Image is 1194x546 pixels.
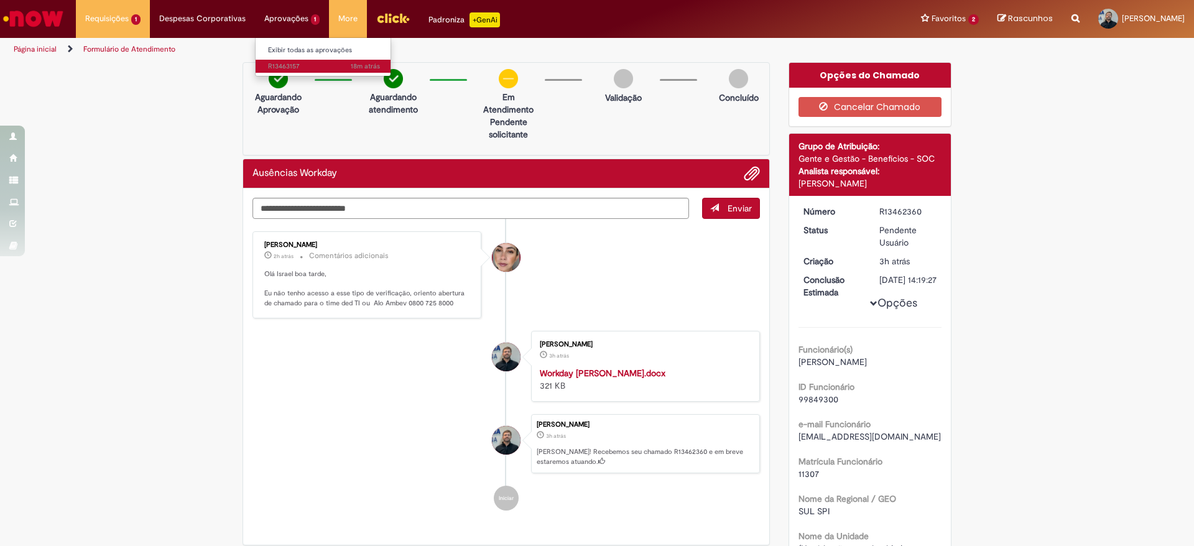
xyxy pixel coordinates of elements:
div: [PERSON_NAME] [540,341,747,348]
span: 1 [311,14,320,25]
div: [PERSON_NAME] [798,177,942,190]
h2: Ausências Workday Histórico de tíquete [252,168,337,179]
b: Nome da Regional / GEO [798,493,896,504]
dt: Conclusão Estimada [794,274,871,298]
span: 11307 [798,468,819,479]
div: Analista responsável: [798,165,942,177]
div: Padroniza [428,12,500,27]
button: Enviar [702,198,760,219]
span: Despesas Corporativas [159,12,246,25]
span: 1 [131,14,141,25]
span: SUL SPI [798,506,830,517]
ul: Histórico de tíquete [252,219,760,524]
time: 29/08/2025 13:19:24 [879,256,910,267]
span: Enviar [728,203,752,214]
p: Olá Israel boa tarde, Eu não tenho acesso a esse tipo de verificação, oriento abertura de chamado... [264,269,471,308]
img: img-circle-grey.png [729,69,748,88]
time: 29/08/2025 13:19:24 [546,432,566,440]
span: 3h atrás [879,256,910,267]
div: Israel Martins Trentin [492,426,521,455]
b: Funcionário(s) [798,344,853,355]
p: Concluído [719,91,759,104]
dt: Criação [794,255,871,267]
a: Aberto R13463157 : [256,60,392,73]
a: Rascunhos [997,13,1053,25]
button: Adicionar anexos [744,165,760,182]
span: 18m atrás [351,62,380,71]
p: Pendente solicitante [478,116,539,141]
img: check-circle-green.png [269,69,288,88]
div: [DATE] 14:19:27 [879,274,937,286]
time: 29/08/2025 15:47:50 [351,62,380,71]
img: img-circle-grey.png [614,69,633,88]
img: check-circle-green.png [384,69,403,88]
span: 99849300 [798,394,838,405]
div: Grupo de Atribuição: [798,140,942,152]
p: +GenAi [470,12,500,27]
p: Em Atendimento [478,91,539,116]
span: [EMAIL_ADDRESS][DOMAIN_NAME] [798,431,941,442]
span: 2h atrás [274,252,294,260]
p: [PERSON_NAME]! Recebemos seu chamado R13462360 e em breve estaremos atuando. [537,447,753,466]
small: Comentários adicionais [309,251,389,261]
button: Cancelar Chamado [798,97,942,117]
a: Workday [PERSON_NAME].docx [540,368,665,379]
b: Nome da Unidade [798,530,869,542]
p: Validação [605,91,642,104]
textarea: Digite sua mensagem aqui... [252,198,689,219]
span: [PERSON_NAME] [1122,13,1185,24]
span: [PERSON_NAME] [798,356,867,368]
span: 2 [968,14,979,25]
p: Aguardando Aprovação [248,91,308,116]
span: 3h atrás [549,352,569,359]
div: [PERSON_NAME] [537,421,753,428]
div: 29/08/2025 13:19:24 [879,255,937,267]
span: Rascunhos [1008,12,1053,24]
span: R13463157 [268,62,380,72]
time: 29/08/2025 14:30:06 [274,252,294,260]
div: Pendente Usuário [879,224,937,249]
div: Opções do Chamado [789,63,951,88]
div: Israel Martins Trentin [492,343,521,371]
dt: Número [794,205,871,218]
img: ServiceNow [1,6,65,31]
div: [PERSON_NAME] [264,241,471,249]
b: Matrícula Funcionário [798,456,882,467]
div: Ariane Ruiz Amorim [492,243,521,272]
time: 29/08/2025 13:19:21 [549,352,569,359]
a: Exibir todas as aprovações [256,44,392,57]
img: circle-minus.png [499,69,518,88]
li: Israel Martins Trentin [252,414,760,474]
span: Favoritos [932,12,966,25]
span: 3h atrás [546,432,566,440]
p: Aguardando atendimento [363,91,423,116]
a: Formulário de Atendimento [83,44,175,54]
b: ID Funcionário [798,381,854,392]
span: Requisições [85,12,129,25]
a: Página inicial [14,44,57,54]
ul: Aprovações [255,37,392,76]
div: R13462360 [879,205,937,218]
img: click_logo_yellow_360x200.png [376,9,410,27]
span: Aprovações [264,12,308,25]
div: 321 KB [540,367,747,392]
ul: Trilhas de página [9,38,787,61]
dt: Status [794,224,871,236]
b: e-mail Funcionário [798,419,871,430]
div: Gente e Gestão - Benefícios - SOC [798,152,942,165]
span: More [338,12,358,25]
